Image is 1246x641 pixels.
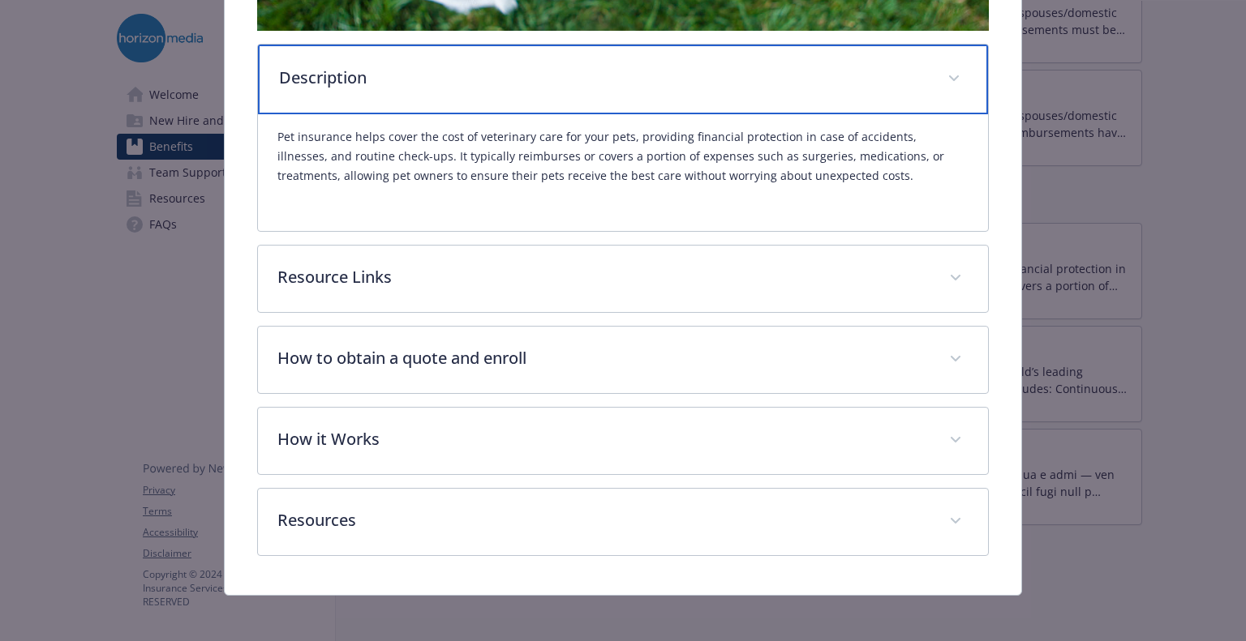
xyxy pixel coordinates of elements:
[279,66,927,90] p: Description
[258,114,987,231] div: Description
[258,246,987,312] div: Resource Links
[258,45,987,114] div: Description
[258,408,987,474] div: How it Works
[277,427,929,451] p: How it Works
[277,508,929,532] p: Resources
[277,265,929,289] p: Resource Links
[258,327,987,393] div: How to obtain a quote and enroll
[277,127,968,186] p: Pet insurance helps cover the cost of veterinary care for your pets, providing financial protecti...
[258,489,987,555] div: Resources
[277,346,929,370] p: How to obtain a quote and enroll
